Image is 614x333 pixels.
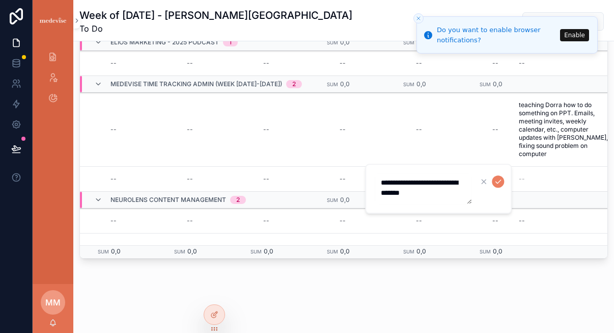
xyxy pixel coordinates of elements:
span: 0,0 [340,247,350,255]
div: 2 [236,196,240,204]
span: 0,0 [111,247,121,255]
span: 0,0 [187,247,197,255]
small: Sum [403,82,414,87]
small: Sum [403,249,414,254]
img: App logo [39,16,67,25]
div: -- [340,59,346,67]
div: -- [492,217,498,225]
span: 0,0 [493,80,503,88]
div: -- [519,217,525,225]
div: -- [492,242,498,250]
small: Sum [327,197,338,203]
div: -- [187,217,193,225]
span: 0,0 [340,38,350,46]
small: Sum [250,249,262,254]
span: Elios Marketing - 2025 Podcast [110,38,219,46]
div: -- [492,125,498,134]
div: -- [110,242,117,250]
span: 0,0 [493,247,503,255]
div: -- [340,125,346,134]
small: Sum [327,249,338,254]
div: -- [110,175,117,183]
span: MM [45,296,61,309]
h1: Week of [DATE] - [PERSON_NAME][GEOGRAPHIC_DATA] [79,8,352,22]
div: -- [263,217,269,225]
div: -- [110,217,117,225]
button: Enable [560,29,589,41]
small: Sum [98,249,109,254]
small: Sum [174,249,185,254]
span: Medevise Time Tracking ADMIN (week [DATE]-[DATE]) [110,80,282,88]
div: 1 [229,38,232,46]
span: 0,0 [416,247,426,255]
div: -- [187,59,193,67]
div: -- [416,217,422,225]
div: -- [416,59,422,67]
div: -- [340,175,346,183]
div: -- [492,59,498,67]
span: Neurolens Content Management [110,196,226,204]
small: Sum [327,40,338,45]
div: scrollable content [33,41,73,120]
small: Sum [327,82,338,87]
div: -- [187,242,193,250]
span: 0,0 [264,247,273,255]
div: -- [187,175,193,183]
span: To Do [79,22,352,35]
div: -- [110,59,117,67]
span: 0,0 [416,80,426,88]
div: -- [519,59,525,67]
div: -- [187,125,193,134]
div: -- [340,242,346,250]
button: Close toast [413,13,424,23]
small: Sum [480,249,491,254]
div: -- [263,242,269,250]
div: -- [263,175,269,183]
div: -- [519,175,525,183]
span: teaching Dorra how to do something on PPT. Emails, meeting invites, weekly calendar, etc., comput... [519,101,609,158]
div: -- [340,217,346,225]
div: Do you want to enable browser notifications? [437,25,557,45]
div: -- [263,125,269,134]
div: -- [416,125,422,134]
div: -- [110,125,117,134]
small: Sum [403,40,414,45]
span: 0,0 [340,196,350,203]
div: 2 [292,80,296,88]
div: -- [519,242,525,250]
span: 0,0 [340,80,350,88]
div: -- [416,242,422,250]
small: Sum [480,82,491,87]
div: -- [263,59,269,67]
